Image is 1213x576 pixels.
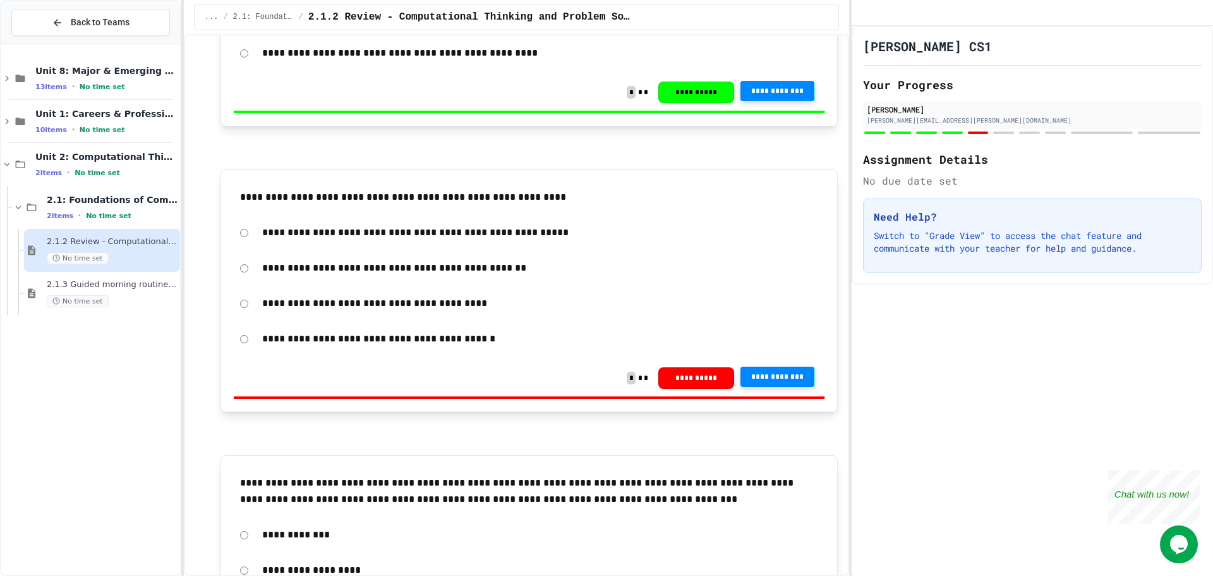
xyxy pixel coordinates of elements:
span: 2 items [35,169,62,177]
iframe: chat widget [1160,525,1200,563]
span: 2.1.2 Review - Computational Thinking and Problem Solving [308,9,632,25]
span: 13 items [35,83,67,91]
span: • [78,211,81,221]
span: 2 items [47,212,73,220]
span: 2.1.3 Guided morning routine flowchart [47,279,178,290]
span: No time set [47,252,109,264]
span: Unit 8: Major & Emerging Technologies [35,65,178,77]
span: 10 items [35,126,67,134]
iframe: chat widget [1108,470,1200,524]
span: / [299,12,303,22]
span: • [72,125,75,135]
span: No time set [80,83,125,91]
span: 2.1.2 Review - Computational Thinking and Problem Solving [47,236,178,247]
span: No time set [80,126,125,134]
span: Back to Teams [71,16,130,29]
h1: [PERSON_NAME] CS1 [863,37,992,55]
span: / [223,12,227,22]
span: ... [205,12,219,22]
span: Unit 2: Computational Thinking & Problem-Solving [35,151,178,162]
h3: Need Help? [874,209,1191,224]
div: [PERSON_NAME] [867,104,1198,115]
span: No time set [86,212,131,220]
span: 2.1: Foundations of Computational Thinking [233,12,294,22]
div: [PERSON_NAME][EMAIL_ADDRESS][PERSON_NAME][DOMAIN_NAME] [867,116,1198,125]
span: No time set [47,295,109,307]
span: • [67,168,69,178]
span: • [72,82,75,92]
h2: Your Progress [863,76,1202,94]
div: No due date set [863,173,1202,188]
h2: Assignment Details [863,150,1202,168]
span: No time set [75,169,120,177]
span: Unit 1: Careers & Professionalism [35,108,178,119]
span: 2.1: Foundations of Computational Thinking [47,194,178,205]
p: Switch to "Grade View" to access the chat feature and communicate with your teacher for help and ... [874,230,1191,255]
